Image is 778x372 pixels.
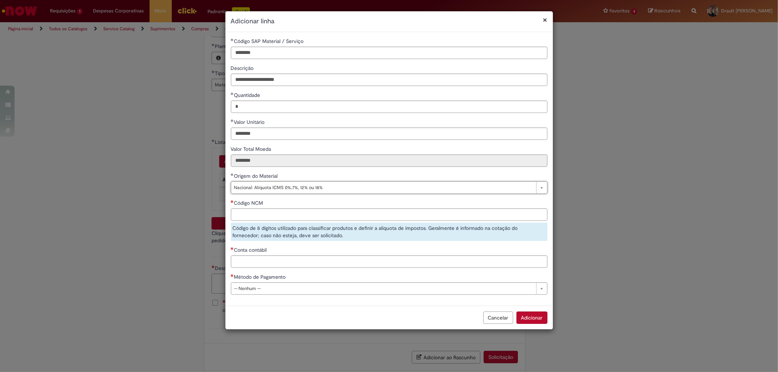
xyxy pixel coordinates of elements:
[231,128,547,140] input: Valor Unitário
[231,154,547,167] input: Valor Total Moeda
[231,74,547,86] input: Descrição
[234,119,266,125] span: Valor Unitário
[234,283,533,294] span: -- Nenhum --
[231,274,234,277] span: Necessários
[231,255,547,268] input: Conta contábil
[231,92,234,95] span: Obrigatório Preenchido
[234,182,533,193] span: Nacional: Alíquota ICMS 0%,7%, 12% ou 18%
[234,38,305,44] span: Código SAP Material / Serviço
[231,65,255,71] span: Descrição
[483,312,513,324] button: Cancelar
[234,274,287,280] span: Método de Pagamento
[516,312,547,324] button: Adicionar
[234,173,279,179] span: Origem do Material
[231,200,234,203] span: Necessários
[231,173,234,176] span: Obrigatório Preenchido
[231,146,273,152] span: Somente leitura - Valor Total Moeda
[231,101,547,113] input: Quantidade
[234,92,262,98] span: Quantidade
[231,119,234,122] span: Obrigatório Preenchido
[231,208,547,221] input: Código NCM
[231,47,547,59] input: Código SAP Material / Serviço
[231,223,547,241] div: Código de 8 dígitos utilizado para classificar produtos e definir a alíquota de impostos. Geralme...
[543,16,547,24] button: Fechar modal
[231,247,234,250] span: Necessários
[231,17,547,26] h2: Adicionar linha
[234,200,265,206] span: Código NCM
[231,38,234,41] span: Obrigatório Preenchido
[234,247,268,253] span: Conta contábil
